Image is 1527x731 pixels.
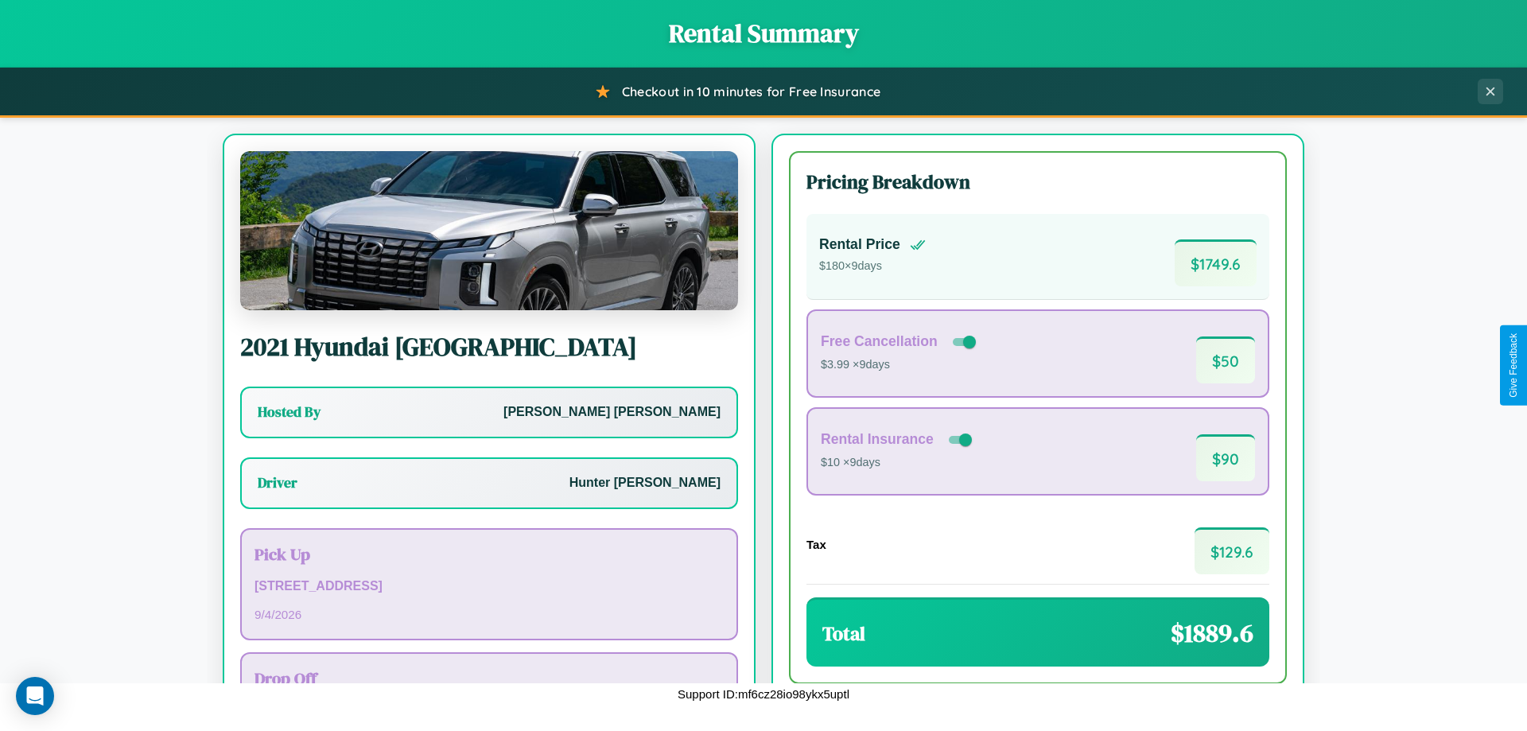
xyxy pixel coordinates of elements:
span: $ 90 [1196,434,1255,481]
h3: Driver [258,473,297,492]
span: $ 1749.6 [1175,239,1257,286]
p: $10 × 9 days [821,453,975,473]
h2: 2021 Hyundai [GEOGRAPHIC_DATA] [240,329,738,364]
h3: Total [822,620,865,647]
h3: Pricing Breakdown [806,169,1269,195]
h3: Hosted By [258,402,321,422]
p: $3.99 × 9 days [821,355,979,375]
span: $ 129.6 [1195,527,1269,574]
img: Hyundai Veracruz [240,151,738,310]
p: 9 / 4 / 2026 [254,604,724,625]
h1: Rental Summary [16,16,1511,51]
h3: Drop Off [254,667,724,690]
span: $ 1889.6 [1171,616,1253,651]
div: Open Intercom Messenger [16,677,54,715]
h4: Tax [806,538,826,551]
p: [PERSON_NAME] [PERSON_NAME] [503,401,721,424]
h4: Free Cancellation [821,333,938,350]
p: Hunter [PERSON_NAME] [569,472,721,495]
div: Give Feedback [1508,333,1519,398]
p: [STREET_ADDRESS] [254,575,724,598]
span: $ 50 [1196,336,1255,383]
h3: Pick Up [254,542,724,566]
p: Support ID: mf6cz28io98ykx5uptl [678,683,849,705]
h4: Rental Price [819,236,900,253]
span: Checkout in 10 minutes for Free Insurance [622,84,880,99]
h4: Rental Insurance [821,431,934,448]
p: $ 180 × 9 days [819,256,926,277]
